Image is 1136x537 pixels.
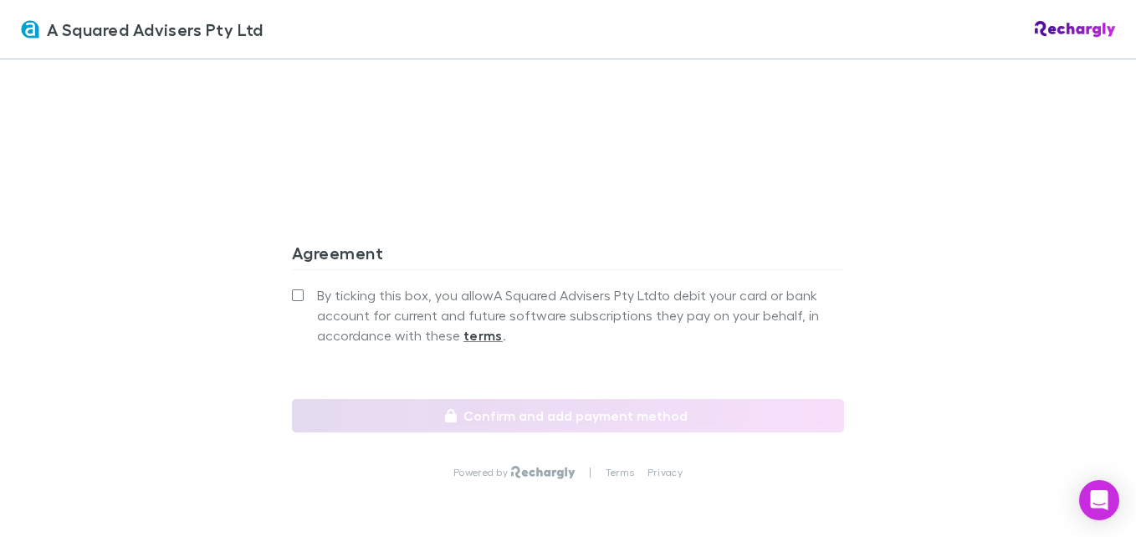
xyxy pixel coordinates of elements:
img: A Squared Advisers Pty Ltd's Logo [20,19,40,39]
span: By ticking this box, you allow A Squared Advisers Pty Ltd to debit your card or bank account for ... [317,285,844,345]
div: Open Intercom Messenger [1079,480,1119,520]
button: Confirm and add payment method [292,399,844,432]
strong: terms [463,327,503,344]
img: Rechargly Logo [1035,21,1116,38]
img: Rechargly Logo [511,466,576,479]
p: Powered by [453,466,511,479]
a: Privacy [647,466,683,479]
span: A Squared Advisers Pty Ltd [47,17,264,42]
a: Terms [606,466,634,479]
h3: Agreement [292,243,844,269]
p: | [589,466,591,479]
